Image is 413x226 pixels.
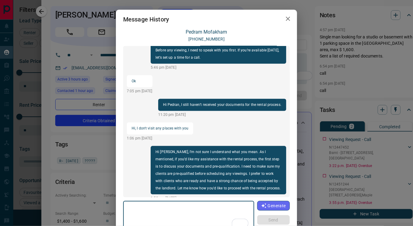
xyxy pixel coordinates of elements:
[158,112,286,118] p: 11:20 pm [DATE]
[155,47,281,61] p: Before any viewing, I need to speak with you first. If you’re available [DATE], let’s set up a ti...
[188,36,225,42] p: [PHONE_NUMBER]
[151,196,286,201] p: 1:58 pm [DATE]
[127,136,193,141] p: 1:06 pm [DATE]
[151,65,286,70] p: 5:46 pm [DATE]
[116,10,176,29] h2: Message History
[163,101,281,109] p: Hi Pedran, I still haven’t received your documents for the rental process.
[257,201,290,211] button: Generate
[155,149,281,192] p: Hi [PERSON_NAME], I’m not sure I understand what you mean. As I mentioned, if you’d like my assis...
[132,125,188,132] p: Hi, I don't visit any places with you
[127,89,152,94] p: 7:05 pm [DATE]
[132,78,148,85] p: Ok
[186,29,227,35] a: Pedram Mofakham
